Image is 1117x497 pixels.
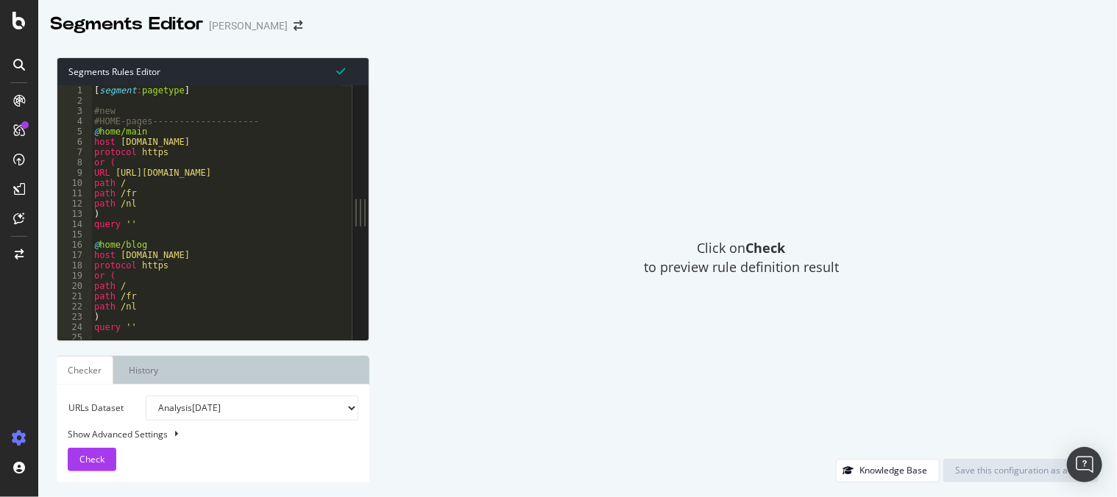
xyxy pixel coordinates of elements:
[57,199,92,209] div: 12
[57,301,92,312] div: 22
[57,147,92,157] div: 7
[57,126,92,137] div: 5
[57,396,135,421] label: URLs Dataset
[745,239,785,257] strong: Check
[57,332,92,343] div: 25
[336,64,345,78] span: Syntax is valid
[57,178,92,188] div: 10
[57,428,347,440] div: Show Advanced Settings
[57,58,369,85] div: Segments Rules Editor
[57,168,92,178] div: 9
[943,459,1099,482] button: Save this configuration as active
[57,250,92,260] div: 17
[644,239,839,276] span: Click on to preview rule definition result
[57,137,92,147] div: 6
[57,157,92,168] div: 8
[209,18,288,33] div: [PERSON_NAME]
[1067,447,1102,482] div: Open Intercom Messenger
[117,356,170,385] a: History
[294,21,302,31] div: arrow-right-arrow-left
[57,96,92,106] div: 2
[859,464,927,476] div: Knowledge Base
[57,260,92,271] div: 18
[57,209,92,219] div: 13
[57,116,92,126] div: 4
[57,271,92,281] div: 19
[57,106,92,116] div: 3
[57,188,92,199] div: 11
[955,464,1087,476] div: Save this configuration as active
[57,281,92,291] div: 20
[57,322,92,332] div: 24
[57,229,92,240] div: 15
[50,12,203,37] div: Segments Editor
[57,356,113,385] a: Checker
[57,312,92,322] div: 23
[57,85,92,96] div: 1
[57,240,92,250] div: 16
[79,453,104,465] span: Check
[57,219,92,229] div: 14
[68,448,116,471] button: Check
[836,464,940,476] a: Knowledge Base
[57,291,92,301] div: 21
[836,459,940,482] button: Knowledge Base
